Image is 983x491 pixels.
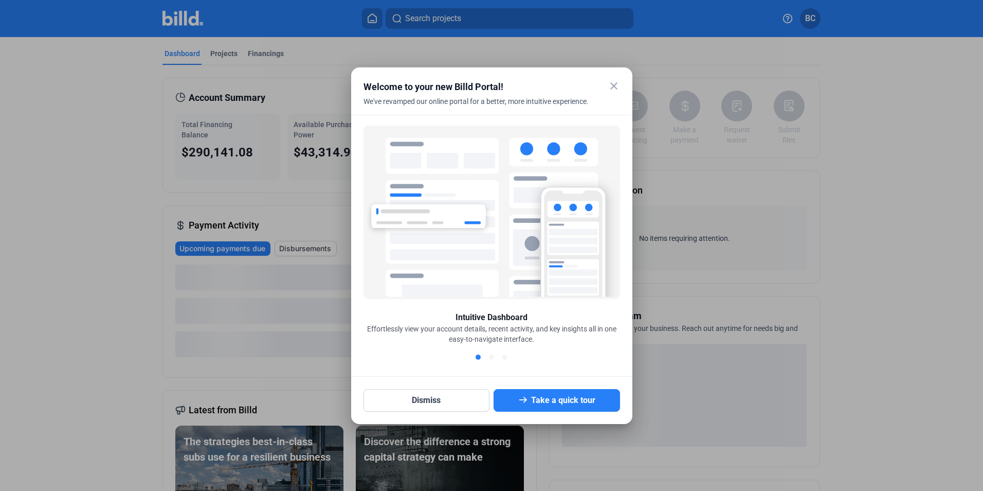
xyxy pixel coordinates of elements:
div: We've revamped our online portal for a better, more intuitive experience. [363,96,594,119]
div: Welcome to your new Billd Portal! [363,80,594,94]
button: Take a quick tour [494,389,620,412]
mat-icon: close [608,80,620,92]
div: Intuitive Dashboard [456,311,527,324]
div: Effortlessly view your account details, recent activity, and key insights all in one easy-to-navi... [363,324,620,344]
button: Dismiss [363,389,490,412]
